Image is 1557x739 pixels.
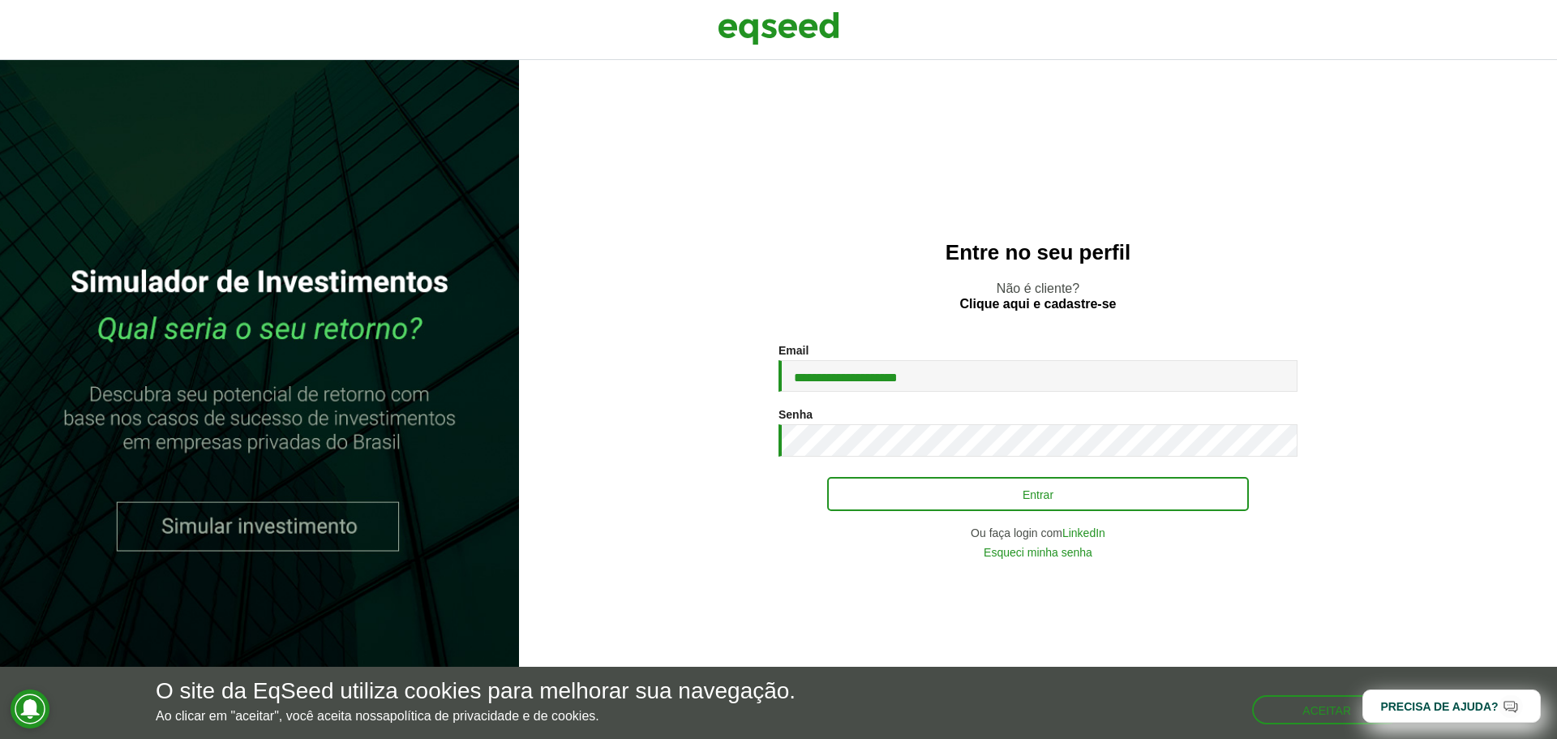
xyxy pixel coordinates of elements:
h2: Entre no seu perfil [551,241,1525,264]
label: Senha [778,409,813,420]
a: política de privacidade e de cookies [390,710,596,723]
label: Email [778,345,809,356]
img: EqSeed Logo [718,8,839,49]
a: Esqueci minha senha [984,547,1092,558]
a: Clique aqui e cadastre-se [960,298,1117,311]
button: Aceitar [1252,695,1401,724]
p: Não é cliente? [551,281,1525,311]
div: Ou faça login com [778,527,1297,539]
p: Ao clicar em "aceitar", você aceita nossa . [156,708,796,724]
h5: O site da EqSeed utiliza cookies para melhorar sua navegação. [156,679,796,704]
button: Entrar [827,477,1249,511]
a: LinkedIn [1062,527,1105,539]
